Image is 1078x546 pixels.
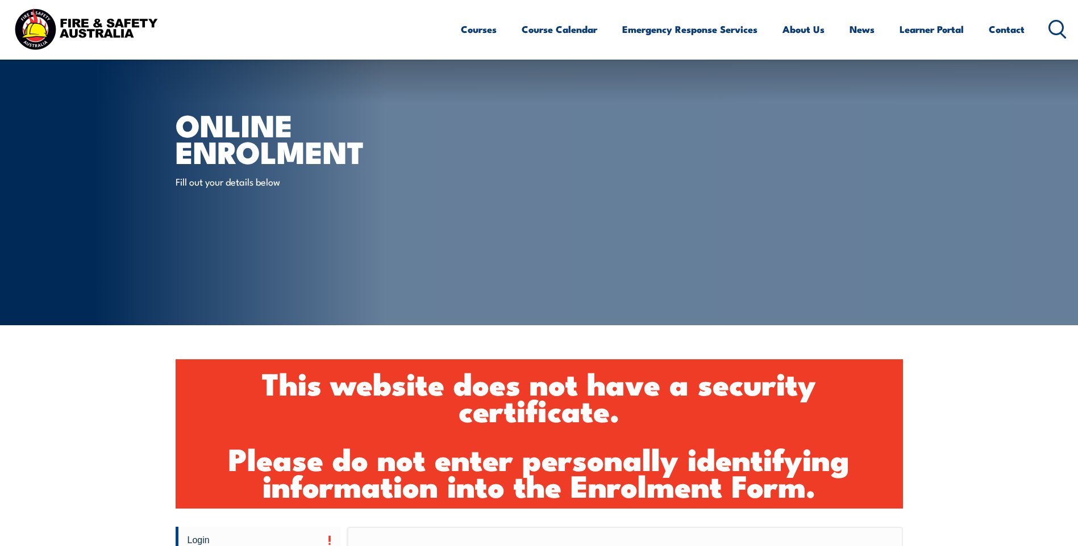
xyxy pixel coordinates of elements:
p: Fill out your details below [176,175,383,188]
a: Courses [461,14,497,44]
a: Course Calendar [522,14,597,44]
a: Contact [989,14,1025,44]
a: Learner Portal [900,14,964,44]
h1: Please do not enter personally identifying information into the Enrolment Form. [186,445,893,498]
h1: This website does not have a security certificate. [186,369,893,422]
a: Emergency Response Services [622,14,757,44]
a: News [850,14,875,44]
h1: Online Enrolment [176,111,456,164]
a: About Us [783,14,825,44]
